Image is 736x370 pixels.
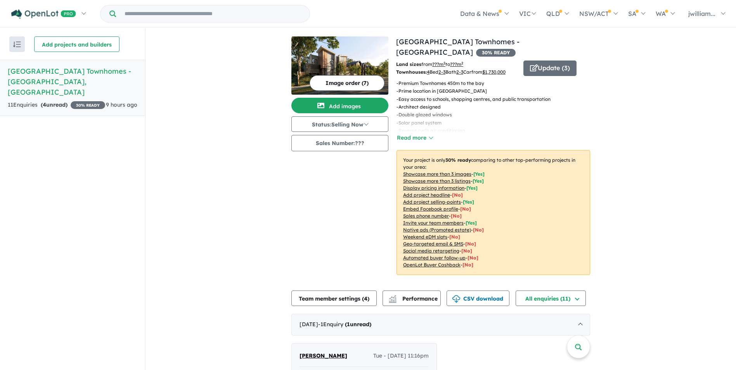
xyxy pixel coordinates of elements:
span: Performance [390,295,438,302]
p: - Reverse cycle air conditioning [397,127,557,135]
u: Sales phone number [403,213,449,219]
span: - 1 Enquir y [318,321,371,328]
span: [ No ] [460,206,471,212]
p: Your project is only comparing to other top-performing projects in your area: - - - - - - - - - -... [397,150,590,275]
span: [ Yes ] [473,178,484,184]
span: [ No ] [451,213,462,219]
u: 2-3 [438,69,445,75]
h5: [GEOGRAPHIC_DATA] Townhomes - [GEOGRAPHIC_DATA] , [GEOGRAPHIC_DATA] [8,66,137,97]
span: [No] [468,255,478,261]
span: [ Yes ] [473,171,485,177]
button: Status:Selling Now [291,116,388,132]
u: Showcase more than 3 images [403,171,471,177]
p: - Premium Townhomes 450m to the bay [397,80,557,87]
img: sort.svg [13,41,21,47]
span: [ No ] [452,192,463,198]
u: Weekend eDM slots [403,234,447,240]
input: Try estate name, suburb, builder or developer [118,5,308,22]
u: Embed Facebook profile [403,206,458,212]
p: - Easy access to schools, shopping centres, and public transportation [397,95,557,103]
u: Showcase more than 3 listings [403,178,471,184]
span: [ Yes ] [466,185,478,191]
sup: 2 [461,61,463,65]
u: Social media retargeting [403,248,459,254]
button: CSV download [447,290,509,306]
img: Sixth Avenue Townhomes - Aspendale [291,36,388,95]
p: - Solar panel system [397,119,557,127]
button: Add images [291,98,388,113]
span: [No] [465,241,476,247]
u: Automated buyer follow-up [403,255,466,261]
b: Townhouses: [396,69,427,75]
span: 30 % READY [476,49,516,57]
span: [No] [449,234,460,240]
span: 4 [364,295,367,302]
u: $ 1,730,000 [482,69,506,75]
u: Display pricing information [403,185,464,191]
u: ??? m [432,61,445,67]
strong: ( unread) [345,321,371,328]
span: 1 [347,321,350,328]
span: 9 hours ago [106,101,137,108]
img: line-chart.svg [389,295,396,299]
button: Image order (7) [310,75,384,91]
span: [No] [462,262,473,268]
div: 11 Enquir ies [8,100,105,110]
span: [No] [461,248,472,254]
u: Add project selling-points [403,199,461,205]
button: Team member settings (4) [291,290,377,306]
span: [ Yes ] [466,220,477,226]
u: Geo-targeted email & SMS [403,241,463,247]
button: Add projects and builders [34,36,119,52]
sup: 2 [443,61,445,65]
p: Bed Bath Car from [396,68,518,76]
b: 30 % ready [445,157,471,163]
img: Openlot PRO Logo White [11,9,76,19]
img: download icon [452,295,460,303]
button: Read more [397,133,433,142]
u: Native ads (Promoted estate) [403,227,471,233]
u: Invite your team members [403,220,464,226]
span: [ Yes ] [463,199,474,205]
p: from [396,61,518,68]
u: 4 [427,69,429,75]
u: Add project headline [403,192,450,198]
span: 30 % READY [71,101,105,109]
a: [PERSON_NAME] [300,351,347,361]
p: - Prime location in [GEOGRAPHIC_DATA] [397,87,557,95]
span: [No] [473,227,484,233]
span: 4 [43,101,46,108]
img: bar-chart.svg [389,297,397,303]
div: [DATE] [291,314,590,335]
u: 2-3 [456,69,463,75]
span: jwilliam... [688,10,715,17]
span: Tue - [DATE] 11:16pm [373,351,429,361]
span: to [445,61,463,67]
button: All enquiries (11) [516,290,586,306]
p: - Double glazed windows [397,111,557,119]
span: [PERSON_NAME] [300,352,347,359]
a: [GEOGRAPHIC_DATA] Townhomes - [GEOGRAPHIC_DATA] [396,37,520,57]
b: Land sizes [396,61,421,67]
button: Performance [383,290,441,306]
button: Sales Number:??? [291,135,388,151]
p: - Architect designed [397,103,557,111]
u: OpenLot Buyer Cashback [403,262,461,268]
button: Update (3) [523,61,577,76]
u: ???m [450,61,463,67]
strong: ( unread) [41,101,68,108]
